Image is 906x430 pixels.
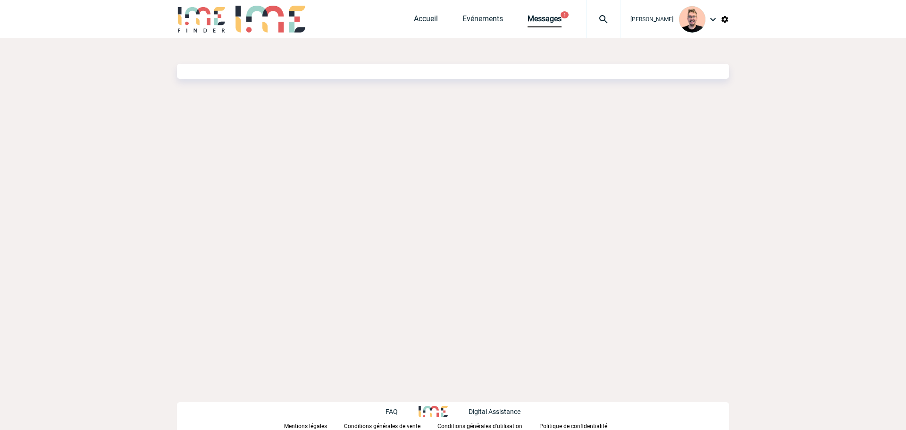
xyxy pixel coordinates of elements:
[539,423,607,430] p: Politique de confidentialité
[528,14,562,27] a: Messages
[177,6,226,33] img: IME-Finder
[469,408,520,415] p: Digital Assistance
[414,14,438,27] a: Accueil
[630,16,673,23] span: [PERSON_NAME]
[344,423,420,430] p: Conditions générales de vente
[437,423,522,430] p: Conditions générales d'utilisation
[561,11,569,18] button: 1
[386,408,398,415] p: FAQ
[437,421,539,430] a: Conditions générales d'utilisation
[539,421,622,430] a: Politique de confidentialité
[284,421,344,430] a: Mentions légales
[462,14,503,27] a: Evénements
[386,406,419,415] a: FAQ
[419,406,448,417] img: http://www.idealmeetingsevents.fr/
[679,6,705,33] img: 129741-1.png
[344,421,437,430] a: Conditions générales de vente
[284,423,327,430] p: Mentions légales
